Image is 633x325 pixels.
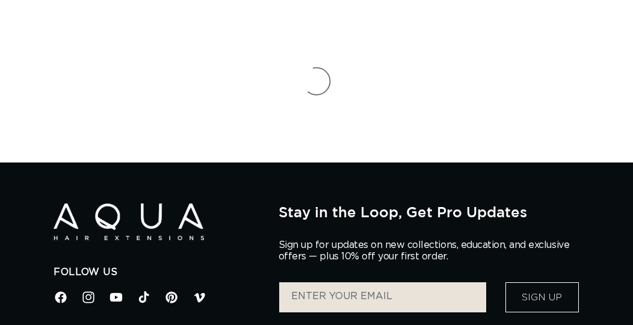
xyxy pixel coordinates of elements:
button: Sign Up [505,282,579,312]
h2: Follow Us [54,266,261,279]
h2: Stay in the Loop, Get Pro Updates [279,203,579,220]
img: Aqua Hair Extensions [54,203,204,240]
p: Sign up for updates on new collections, education, and exclusive offers — plus 10% off your first... [279,240,579,262]
input: ENTER YOUR EMAIL [279,282,486,312]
